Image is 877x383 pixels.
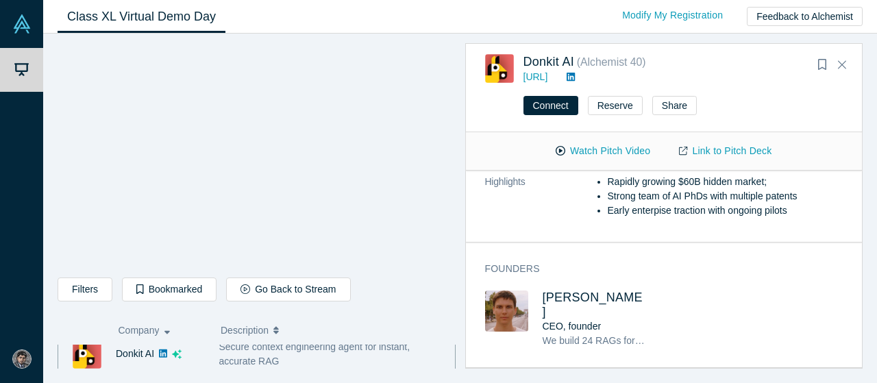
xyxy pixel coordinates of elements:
li: Early enterpise traction with ongoing pilots [608,203,843,218]
img: Nitin Naik's Account [12,349,32,369]
a: Link to Pitch Deck [665,139,786,163]
small: ( Alchemist 40 ) [577,56,646,68]
button: Description [221,316,446,345]
span: CEO, founder [543,321,602,332]
li: Strong team of AI PhDs with multiple patents [608,189,843,203]
button: Go Back to Stream [226,277,350,301]
button: Watch Pitch Video [541,139,665,163]
img: Mikhail Baklanov's Profile Image [485,291,528,332]
span: Secure context engineering agent for instant, accurate RAG [219,341,410,367]
span: Description [221,316,269,345]
button: Company [119,316,207,345]
a: Donkit AI [523,55,574,69]
a: [PERSON_NAME] [543,291,643,319]
button: Connect [523,96,578,115]
button: Bookmarked [122,277,217,301]
svg: dsa ai sparkles [172,349,182,359]
a: Class XL Virtual Demo Day [58,1,225,33]
img: Alchemist Vault Logo [12,14,32,34]
a: Donkit AI [116,348,154,359]
button: Share [652,96,697,115]
a: Modify My Registration [608,3,737,27]
button: Bookmark [813,55,832,75]
li: Rapidly growing $60B hidden market; [608,175,843,189]
h3: Founders [485,262,824,276]
button: Reserve [588,96,643,115]
button: Close [832,54,852,76]
dt: Highlights [485,175,586,232]
button: Filters [58,277,112,301]
span: Company [119,316,160,345]
img: Donkit AI's Logo [73,340,101,369]
a: [URL] [523,71,548,82]
img: Donkit AI's Logo [485,54,514,83]
button: Feedback to Alchemist [747,7,863,26]
iframe: Donkit [58,45,455,267]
